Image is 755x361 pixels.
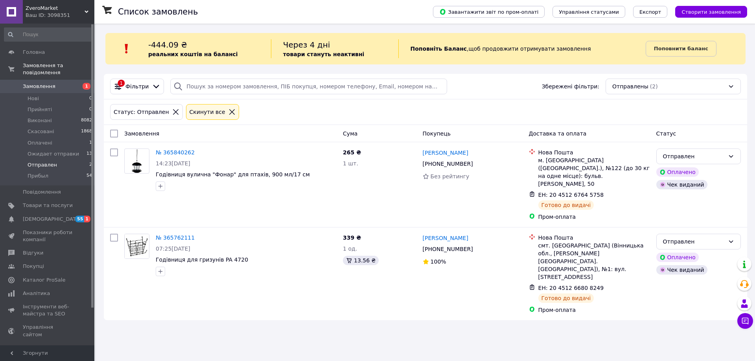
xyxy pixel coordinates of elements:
[737,313,753,329] button: Чат з покупцем
[170,79,447,94] input: Пошук за номером замовлення, ПІБ покупця, номером телефону, Email, номером накладної
[538,234,650,242] div: Нова Пошта
[28,172,48,180] span: Прибыл
[81,128,92,135] span: 1868
[28,161,57,169] span: Отправлен
[283,40,330,49] span: Через 4 дні
[343,235,361,241] span: 339 ₴
[89,161,92,169] span: 2
[538,293,594,303] div: Готово до видачі
[431,258,446,265] span: 100%
[75,216,84,222] span: 55
[343,130,357,137] span: Cума
[23,83,55,90] span: Замовлення
[156,160,190,167] span: 14:23[DATE]
[538,306,650,314] div: Пром-оплата
[552,6,625,18] button: Управління статусами
[4,27,93,42] input: Пошук
[156,149,195,156] a: № 365840262
[156,235,195,241] a: № 365762111
[538,156,650,188] div: м. [GEOGRAPHIC_DATA] ([GEOGRAPHIC_DATA].), №122 (до 30 кг на одне місце): бульв. [PERSON_NAME], 50
[28,117,52,124] span: Виконані
[663,237,725,246] div: Отправлен
[656,180,707,189] div: Чек виданий
[84,216,90,222] span: 1
[23,303,73,317] span: Інструменти веб-майстра та SEO
[423,130,451,137] span: Покупець
[656,253,699,262] div: Оплачено
[433,6,545,18] button: Завантажити звіт по пром-оплаті
[89,95,92,102] span: 0
[87,172,92,180] span: 54
[118,7,198,16] h1: Список замовлень
[343,160,358,167] span: 1 шт.
[538,242,650,281] div: смт. [GEOGRAPHIC_DATA] (Вінницька обл., [PERSON_NAME][GEOGRAPHIC_DATA]. [GEOGRAPHIC_DATA]), №1: в...
[28,95,39,102] span: Нові
[156,171,310,178] a: Годівниця вулична "Фонар" для птахів, 900 мл/17 см
[667,8,747,15] a: Створити замовлення
[681,9,741,15] span: Створити замовлення
[538,285,604,291] span: ЕН: 20 4512 6680 8249
[538,200,594,210] div: Готово до видачі
[538,148,650,156] div: Нова Пошта
[23,249,43,257] span: Відгуки
[131,149,142,173] img: Фото товару
[28,106,52,113] span: Прийняті
[28,139,52,147] span: Оплачені
[343,256,379,265] div: 13.56 ₴
[23,290,50,297] span: Аналітика
[654,46,708,51] b: Поповнити баланс
[125,234,149,258] img: Фото товару
[156,257,248,263] a: Годівниця для гризунів PA 4720
[23,345,73,359] span: Гаманець компанії
[656,167,699,177] div: Оплачено
[398,39,646,58] div: , щоб продовжити отримувати замовлення
[89,139,92,147] span: 1
[87,150,92,158] span: 13
[23,216,81,223] span: [DEMOGRAPHIC_DATA]
[639,9,661,15] span: Експорт
[23,263,44,270] span: Покупці
[124,130,159,137] span: Замовлення
[538,213,650,221] div: Пром-оплата
[156,246,190,252] span: 07:25[DATE]
[83,83,90,90] span: 1
[23,202,73,209] span: Товари та послуги
[23,277,65,284] span: Каталог ProSale
[23,189,61,196] span: Повідомлення
[421,244,475,255] div: [PHONE_NUMBER]
[656,265,707,275] div: Чек виданий
[124,234,149,259] a: Фото товару
[28,150,79,158] span: Ожидает отправки
[148,40,187,49] span: -444.09 ₴
[148,51,238,57] b: реальних коштів на балансі
[675,6,747,18] button: Створити замовлення
[431,173,470,180] span: Без рейтингу
[26,5,85,12] span: ZveroMarket
[646,41,716,57] a: Поповнити баланс
[423,149,468,157] a: [PERSON_NAME]
[26,12,94,19] div: Ваш ID: 3098351
[112,108,171,116] div: Статус: Отправлен
[411,46,467,52] b: Поповніть Баланс
[538,192,604,198] span: ЕН: 20 4512 6764 5758
[23,229,73,243] span: Показники роботи компанії
[23,49,45,56] span: Головна
[28,128,54,135] span: Скасовані
[188,108,227,116] div: Cкинути все
[23,62,94,76] span: Замовлення та повідомлення
[283,51,365,57] b: товари стануть неактивні
[89,106,92,113] span: 0
[421,158,475,169] div: [PHONE_NUMBER]
[529,130,587,137] span: Доставка та оплата
[121,43,133,55] img: :exclamation:
[633,6,668,18] button: Експорт
[612,82,648,90] span: Отправлены
[124,148,149,174] a: Фото товару
[650,83,658,90] span: (2)
[542,82,599,90] span: Збережені фільтри:
[559,9,619,15] span: Управління статусами
[125,82,149,90] span: Фільтри
[343,149,361,156] span: 265 ₴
